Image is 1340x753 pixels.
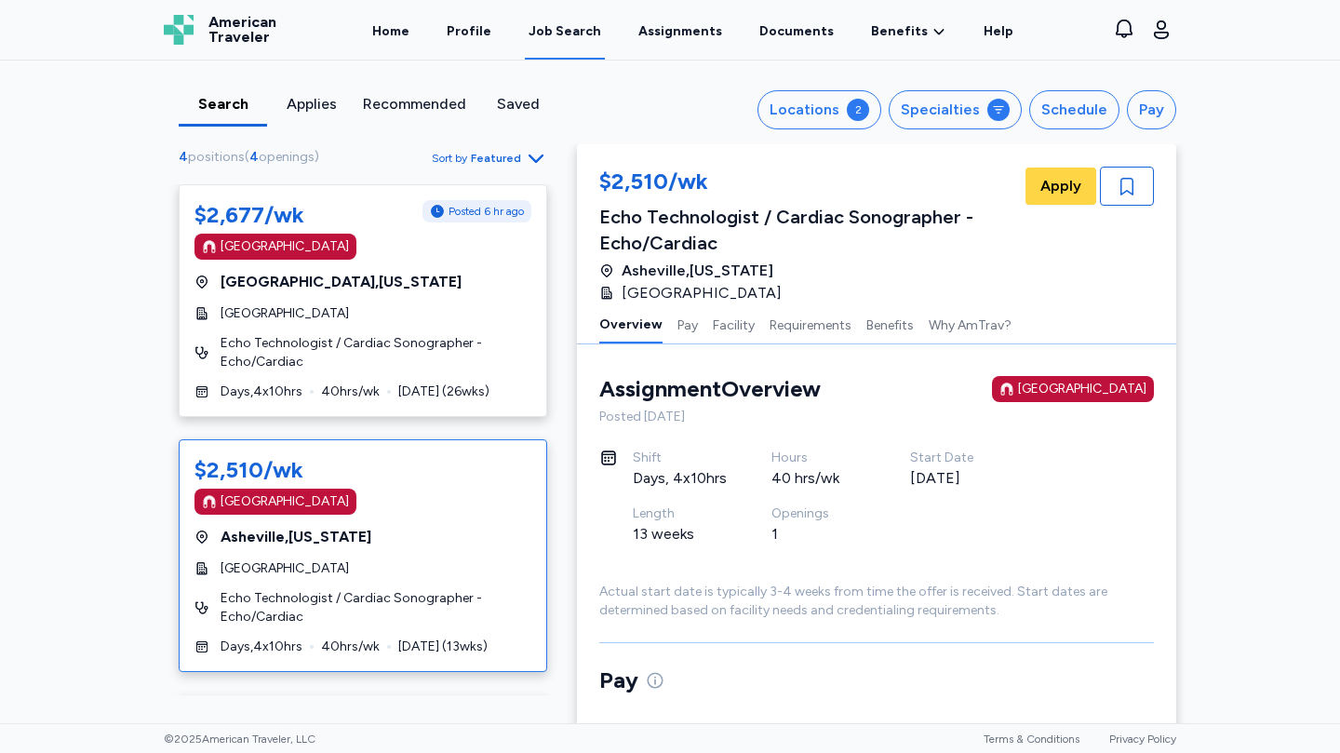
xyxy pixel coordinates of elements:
[770,99,839,121] div: Locations
[432,147,547,169] button: Sort byFeatured
[847,99,869,121] div: 2
[599,666,638,695] span: Pay
[481,93,555,115] div: Saved
[771,504,865,523] div: Openings
[188,150,245,166] span: positions
[179,149,327,168] div: ( )
[770,304,851,343] button: Requirements
[449,204,524,219] span: Posted 6 hr ago
[1041,99,1107,121] div: Schedule
[249,150,259,166] span: 4
[757,90,881,129] button: Locations2
[633,504,727,523] div: Length
[599,718,1154,744] div: Overview
[889,90,1022,129] button: Specialties
[221,237,349,256] div: [GEOGRAPHIC_DATA]
[179,150,188,166] span: 4
[633,523,727,545] div: 13 weeks
[471,151,521,166] span: Featured
[713,304,755,343] button: Facility
[186,93,260,115] div: Search
[901,99,980,121] div: Specialties
[221,559,349,578] span: [GEOGRAPHIC_DATA]
[221,304,349,323] span: [GEOGRAPHIC_DATA]
[929,304,1012,343] button: Why AmTrav?
[363,93,466,115] div: Recommended
[677,304,698,343] button: Pay
[321,638,380,656] span: 40 hrs/wk
[599,408,1154,426] div: Posted [DATE]
[866,304,914,343] button: Benefits
[771,449,865,467] div: Hours
[194,200,304,230] div: $2,677/wk
[1025,168,1096,205] button: Apply
[599,583,1154,620] div: Actual start date is typically 3-4 weeks from time the offer is received. Start dates are determi...
[194,455,303,485] div: $2,510/wk
[910,449,1004,467] div: Start Date
[221,334,531,371] span: Echo Technologist / Cardiac Sonographer - Echo/Cardiac
[599,374,821,404] div: Assignment Overview
[164,15,194,45] img: Logo
[221,383,302,401] span: Days , 4 x 10 hrs
[321,383,380,401] span: 40 hrs/wk
[599,204,1022,256] div: Echo Technologist / Cardiac Sonographer - Echo/Cardiac
[221,589,531,626] span: Echo Technologist / Cardiac Sonographer - Echo/Cardiac
[871,22,928,41] span: Benefits
[633,467,727,490] div: Days, 4x10hrs
[871,22,946,41] a: Benefits
[1029,90,1119,129] button: Schedule
[275,93,348,115] div: Applies
[771,523,865,545] div: 1
[221,526,371,548] span: Asheville , [US_STATE]
[259,150,315,166] span: openings
[1018,380,1146,398] div: [GEOGRAPHIC_DATA]
[1040,175,1081,197] span: Apply
[432,151,467,166] span: Sort by
[398,638,488,656] span: [DATE] ( 13 wks)
[622,260,773,282] span: Asheville , [US_STATE]
[599,167,1022,200] div: $2,510/wk
[221,271,462,293] span: [GEOGRAPHIC_DATA] , [US_STATE]
[622,282,782,304] span: [GEOGRAPHIC_DATA]
[1109,733,1176,746] a: Privacy Policy
[633,449,727,467] div: Shift
[599,304,663,343] button: Overview
[910,467,1004,490] div: [DATE]
[221,492,349,511] div: [GEOGRAPHIC_DATA]
[1139,99,1164,121] div: Pay
[208,15,276,45] span: American Traveler
[529,22,601,41] div: Job Search
[164,732,315,746] span: © 2025 American Traveler, LLC
[984,733,1079,746] a: Terms & Conditions
[771,467,865,490] div: 40 hrs/wk
[221,638,302,656] span: Days , 4 x 10 hrs
[398,383,489,401] span: [DATE] ( 26 wks)
[1127,90,1176,129] button: Pay
[525,2,605,60] a: Job Search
